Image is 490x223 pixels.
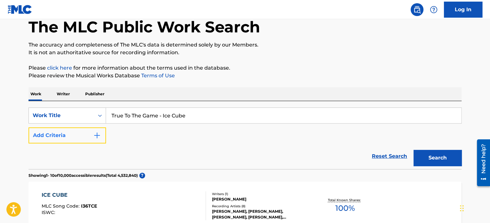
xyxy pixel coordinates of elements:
[29,87,43,101] p: Work
[212,204,309,209] div: Recording Artists ( 8 )
[212,209,309,220] div: [PERSON_NAME], [PERSON_NAME], [PERSON_NAME], [PERSON_NAME], [PERSON_NAME]
[212,192,309,196] div: Writers ( 1 )
[29,64,461,72] p: Please for more information about the terms used in the database.
[427,3,440,16] div: Help
[139,173,145,178] span: ?
[212,196,309,202] div: [PERSON_NAME]
[29,41,461,49] p: The accuracy and completeness of The MLC's data is determined solely by our Members.
[413,150,461,166] button: Search
[55,87,72,101] p: Writer
[29,127,106,143] button: Add Criteria
[140,73,175,79] a: Terms of Use
[472,137,490,189] iframe: Resource Center
[29,72,461,80] p: Please review the Musical Works Database
[81,203,97,209] span: I36TCE
[411,3,423,16] a: Public Search
[8,5,32,14] img: MLC Logo
[93,132,101,139] img: 9d2ae6d4665cec9f34b9.svg
[369,149,410,163] a: Reset Search
[458,192,490,223] iframe: Chat Widget
[29,17,260,37] h1: The MLC Public Work Search
[42,191,97,199] div: ICE CUBE
[33,112,90,119] div: Work Title
[42,210,57,215] span: ISWC :
[413,6,421,13] img: search
[430,6,437,13] img: help
[83,87,106,101] p: Publisher
[444,2,482,18] a: Log In
[42,203,81,209] span: MLC Song Code :
[47,65,72,71] a: click here
[29,49,461,56] p: It is not an authoritative source for recording information.
[460,199,464,218] div: Drag
[328,198,362,202] p: Total Known Shares:
[29,107,461,169] form: Search Form
[29,173,138,178] p: Showing 1 - 10 of 10,000 accessible results (Total 4,532,840 )
[335,202,355,214] span: 100 %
